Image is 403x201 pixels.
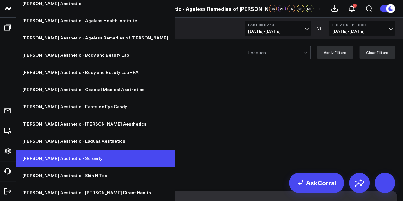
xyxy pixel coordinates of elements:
a: [PERSON_NAME] Aesthetic - Skin N Tox [16,167,175,184]
a: AskCorral [289,173,344,193]
div: JW [287,5,295,12]
div: AF [278,5,286,12]
div: SP [297,5,304,12]
button: Clear Filters [359,46,395,59]
a: [PERSON_NAME] Aesthetic - Laguna Aesthetics [16,133,175,150]
div: CS [269,5,277,12]
span: + [318,6,320,11]
div: VS [314,26,326,30]
a: [PERSON_NAME] Aesthetic - Eastside Eye Candy [16,98,175,115]
a: [PERSON_NAME] Aesthetic - Serenity [16,150,175,167]
span: [DATE] - [DATE] [248,29,307,34]
a: [PERSON_NAME] Aesthetic - Body and Beauty Lab - PA [16,64,175,81]
a: [PERSON_NAME] Aesthetic - Body and Beauty Lab [16,47,175,64]
a: [PERSON_NAME] Aesthetic - Ageless Remedies of [PERSON_NAME] [16,29,175,47]
button: + [315,5,323,12]
button: Apply Filters [317,46,353,59]
a: [PERSON_NAME] Aesthetic - [PERSON_NAME] Aesthetics [16,115,175,133]
button: Last 30 Days[DATE]-[DATE] [245,21,311,36]
b: Last 30 Days [248,23,307,27]
a: [PERSON_NAME] Aesthetic - Ageless Remedies of [PERSON_NAME] [113,5,282,12]
div: 2 [353,4,357,8]
button: Previous Period[DATE]-[DATE] [329,21,395,36]
a: [PERSON_NAME] Aesthetic - Coastal Medical Aesthetics [16,81,175,98]
a: [PERSON_NAME] Aesthetic - Ageless Health Institute [16,12,175,29]
span: [DATE] - [DATE] [332,29,392,34]
b: Previous Period [332,23,392,27]
div: ML [306,5,313,12]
